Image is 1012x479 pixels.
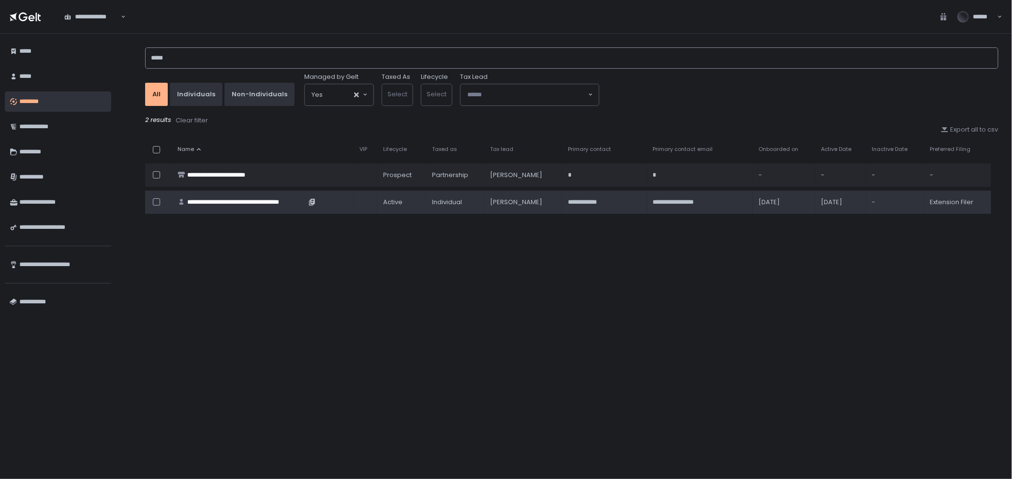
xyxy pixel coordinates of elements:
[427,90,446,99] span: Select
[177,90,215,99] div: Individuals
[821,198,861,207] div: [DATE]
[432,198,478,207] div: Individual
[383,146,407,153] span: Lifecycle
[360,146,368,153] span: VIP
[382,73,410,81] label: Taxed As
[872,171,918,180] div: -
[491,171,557,180] div: [PERSON_NAME]
[941,125,998,134] button: Export all to csv
[872,146,908,153] span: Inactive Date
[421,73,448,81] label: Lifecycle
[872,198,918,207] div: -
[176,116,208,125] div: Clear filter
[170,83,223,106] button: Individuals
[224,83,295,106] button: Non-Individuals
[821,146,851,153] span: Active Date
[461,84,599,105] div: Search for option
[175,116,208,125] button: Clear filter
[58,6,126,27] div: Search for option
[354,92,359,97] button: Clear Selected
[568,146,611,153] span: Primary contact
[305,84,373,105] div: Search for option
[323,90,353,100] input: Search for option
[383,198,402,207] span: active
[759,146,798,153] span: Onboarded on
[759,171,809,180] div: -
[930,171,985,180] div: -
[178,146,194,153] span: Name
[491,198,557,207] div: [PERSON_NAME]
[930,146,970,153] span: Preferred Filing
[232,90,287,99] div: Non-Individuals
[432,146,457,153] span: Taxed as
[145,116,998,125] div: 2 results
[821,171,861,180] div: -
[312,90,323,100] span: Yes
[759,198,809,207] div: [DATE]
[152,90,161,99] div: All
[467,90,587,100] input: Search for option
[383,171,412,180] span: prospect
[491,146,514,153] span: Tax lead
[930,198,985,207] div: Extension Filer
[653,146,713,153] span: Primary contact email
[304,73,358,81] span: Managed by Gelt
[145,83,168,106] button: All
[432,171,478,180] div: Partnership
[460,73,488,81] span: Tax Lead
[387,90,407,99] span: Select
